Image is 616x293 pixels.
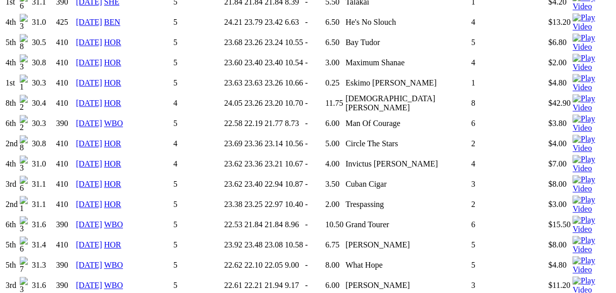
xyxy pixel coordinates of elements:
td: 23.25 [244,195,263,214]
td: 3 [471,175,499,194]
a: HOR [104,58,121,67]
td: 30.8 [31,134,55,153]
a: [DATE] [76,240,102,249]
img: Play Video [573,54,604,72]
td: 21.84 [244,215,263,234]
td: Circle The Stars [345,134,470,153]
td: 4 [173,134,223,153]
td: 10.67 [284,154,303,174]
td: 23.38 [224,195,243,214]
td: $3.80 [548,114,571,133]
td: 23.21 [264,154,283,174]
td: 22.94 [264,175,283,194]
td: 4 [471,53,499,72]
td: - [304,256,324,275]
td: 10.55 [284,33,303,52]
a: WBO [104,119,123,128]
img: Play Video [573,94,604,112]
a: Watch Replay on Watchdog [573,103,604,112]
a: Watch Replay on Watchdog [573,225,604,233]
td: 10.56 [284,134,303,153]
td: 6th [5,114,18,133]
td: 23.26 [244,94,263,113]
img: Play Video [573,135,604,153]
td: 31.0 [31,13,55,32]
td: $15.50 [548,215,571,234]
a: WBO [104,261,123,269]
td: 3.50 [325,175,344,194]
td: 4 [471,13,499,32]
td: 31.0 [31,154,55,174]
a: WBO [104,281,123,289]
a: Watch Replay on Watchdog [573,265,604,274]
td: 21.77 [264,114,283,133]
td: 23.60 [224,53,243,72]
img: Play Video [573,256,604,274]
td: - [304,13,324,32]
a: [DATE] [76,281,102,289]
td: 23.62 [224,154,243,174]
img: Play Video [573,74,604,92]
td: 6.63 [284,13,303,32]
td: 30.8 [31,53,55,72]
td: 8.96 [284,215,303,234]
td: 410 [56,134,75,153]
td: 410 [56,235,75,255]
td: - [304,235,324,255]
td: 5 [173,33,223,52]
td: Invictus [PERSON_NAME] [345,154,470,174]
img: Play Video [573,236,604,254]
td: 22.10 [244,256,263,275]
td: 5th [5,235,18,255]
td: 10.54 [284,53,303,72]
td: 9.00 [284,256,303,275]
td: [DEMOGRAPHIC_DATA] [PERSON_NAME] [345,94,470,113]
a: [DATE] [76,58,102,67]
img: 3 [20,54,30,71]
img: 3 [20,14,30,31]
a: Watch Replay on Watchdog [573,2,604,11]
td: Bay Tudor [345,33,470,52]
td: $2.00 [548,53,571,72]
td: 6th [5,215,18,234]
a: [DATE] [76,261,102,269]
img: 3 [20,155,30,173]
a: Watch Replay on Watchdog [573,63,604,71]
td: 23.92 [224,235,243,255]
a: Watch Replay on Watchdog [573,144,604,152]
td: 1 [471,73,499,93]
td: $6.80 [548,33,571,52]
td: 8.73 [284,114,303,133]
img: Play Video [573,155,604,173]
a: [DATE] [76,200,102,208]
td: 2 [471,195,499,214]
td: 3rd [5,175,18,194]
td: $7.00 [548,154,571,174]
td: 22.53 [224,215,243,234]
td: 5 [173,215,223,234]
a: Watch Replay on Watchdog [573,164,604,173]
img: Play Video [573,114,604,133]
td: 390 [56,114,75,133]
td: $4.80 [548,256,571,275]
img: 6 [20,236,30,254]
td: 21.84 [264,215,283,234]
td: 4th [5,154,18,174]
td: 410 [56,154,75,174]
a: [DATE] [76,78,102,87]
td: 23.20 [264,94,283,113]
a: Watch Replay on Watchdog [573,22,604,31]
img: 1 [20,74,30,92]
td: 10.40 [284,195,303,214]
td: 22.97 [264,195,283,214]
td: 4.00 [325,154,344,174]
a: WBO [104,220,123,229]
td: 23.14 [264,134,283,153]
a: HOR [104,139,121,148]
td: 10.66 [284,73,303,93]
td: 5.00 [325,134,344,153]
td: 2.00 [325,195,344,214]
td: 5 [173,13,223,32]
td: 23.40 [244,175,263,194]
td: 5 [173,175,223,194]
